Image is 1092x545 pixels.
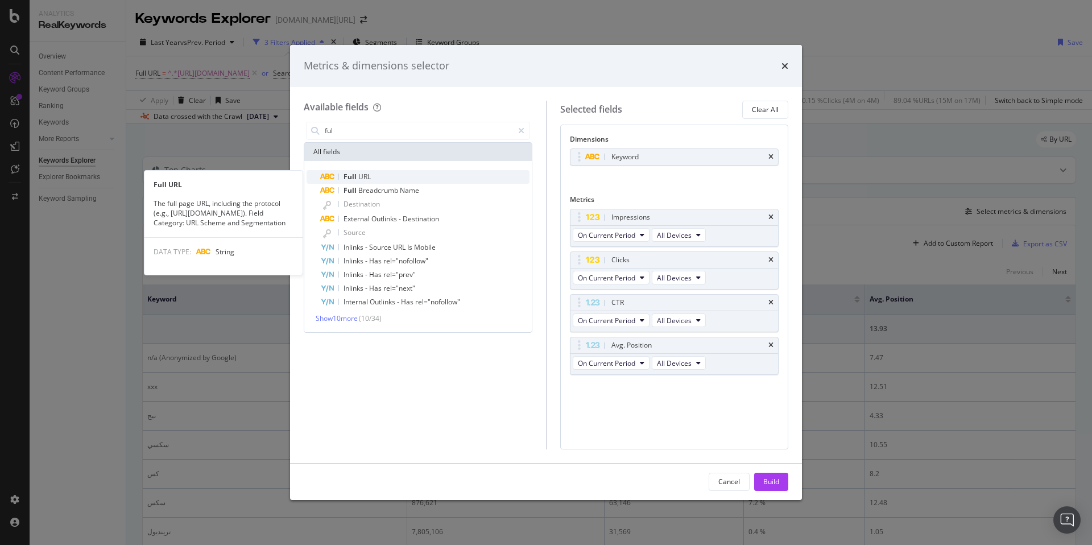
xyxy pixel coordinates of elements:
span: Inlinks [344,256,365,266]
button: All Devices [652,313,706,327]
span: - [365,242,369,252]
div: Keywordtimes [570,148,779,166]
span: Is [407,242,414,252]
span: All Devices [657,273,692,283]
span: - [397,297,401,307]
button: All Devices [652,228,706,242]
div: Available fields [304,101,369,113]
span: - [365,283,369,293]
span: rel="next" [383,283,415,293]
div: The full page URL, including the protocol (e.g., [URL][DOMAIN_NAME]). Field Category: URL Scheme ... [144,199,303,228]
div: times [768,342,773,349]
span: On Current Period [578,230,635,240]
button: All Devices [652,356,706,370]
div: Build [763,477,779,486]
span: Inlinks [344,270,365,279]
span: Inlinks [344,283,365,293]
span: - [365,270,369,279]
span: URL [358,172,371,181]
div: times [768,154,773,160]
div: Clear All [752,105,779,114]
span: Breadcrumb [358,185,400,195]
div: CTR [611,297,624,308]
div: All fields [304,143,532,161]
span: All Devices [657,358,692,368]
button: Clear All [742,101,788,119]
div: Metrics & dimensions selector [304,59,449,73]
div: ImpressionstimesOn Current PeriodAll Devices [570,209,779,247]
span: URL [393,242,407,252]
button: Build [754,473,788,491]
div: Clicks [611,254,630,266]
span: Has [369,270,383,279]
button: On Current Period [573,356,650,370]
div: CTRtimesOn Current PeriodAll Devices [570,294,779,332]
div: times [768,299,773,306]
div: Keyword [611,151,639,163]
span: rel="prev" [383,270,416,279]
span: Name [400,185,419,195]
div: Avg. Position [611,340,652,351]
span: All Devices [657,230,692,240]
span: Has [369,256,383,266]
button: Cancel [709,473,750,491]
span: Mobile [414,242,436,252]
button: On Current Period [573,271,650,284]
div: modal [290,45,802,500]
span: Full [344,185,358,195]
span: rel="nofollow" [415,297,460,307]
span: All Devices [657,316,692,325]
button: On Current Period [573,228,650,242]
div: Impressions [611,212,650,223]
span: On Current Period [578,316,635,325]
span: Destination [403,214,439,224]
span: - [365,256,369,266]
button: All Devices [652,271,706,284]
span: Outlinks [370,297,397,307]
div: Avg. PositiontimesOn Current PeriodAll Devices [570,337,779,375]
span: Destination [344,199,380,209]
span: Show 10 more [316,313,358,323]
span: Internal [344,297,370,307]
span: On Current Period [578,358,635,368]
div: Dimensions [570,134,779,148]
span: Has [401,297,415,307]
div: Selected fields [560,103,622,116]
div: Metrics [570,195,779,209]
div: Open Intercom Messenger [1053,506,1081,534]
span: Inlinks [344,242,365,252]
span: Source [369,242,393,252]
div: Cancel [718,477,740,486]
span: External [344,214,371,224]
button: On Current Period [573,313,650,327]
div: ClickstimesOn Current PeriodAll Devices [570,251,779,290]
input: Search by field name [324,122,513,139]
div: times [768,257,773,263]
span: On Current Period [578,273,635,283]
span: - [399,214,403,224]
span: rel="nofollow" [383,256,428,266]
span: Source [344,228,366,237]
div: times [781,59,788,73]
span: Has [369,283,383,293]
div: Full URL [144,180,303,189]
div: times [768,214,773,221]
span: Full [344,172,358,181]
span: ( 10 / 34 ) [359,313,382,323]
span: Outlinks [371,214,399,224]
